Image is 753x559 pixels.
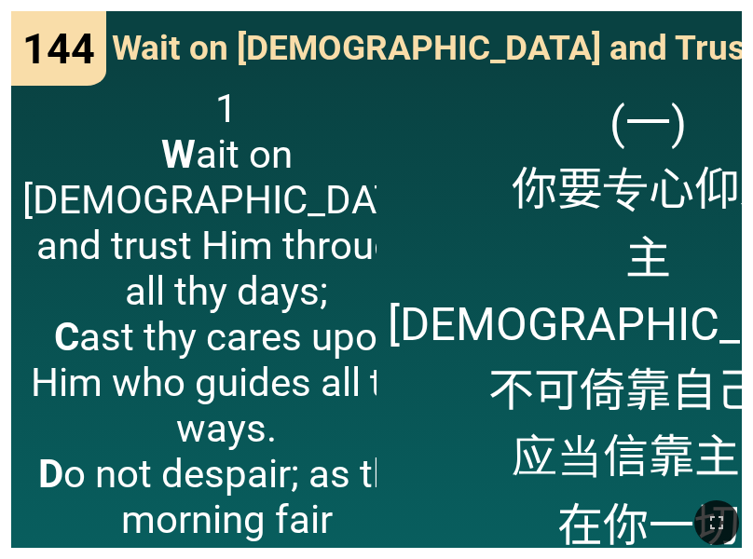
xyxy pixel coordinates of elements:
[22,86,431,542] span: 1 ait on [DEMOGRAPHIC_DATA] and trust Him through all thy days; ast thy cares upon Him who guides...
[161,131,196,177] b: W
[54,314,79,360] b: C
[38,451,63,497] b: D
[22,24,95,74] span: 144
